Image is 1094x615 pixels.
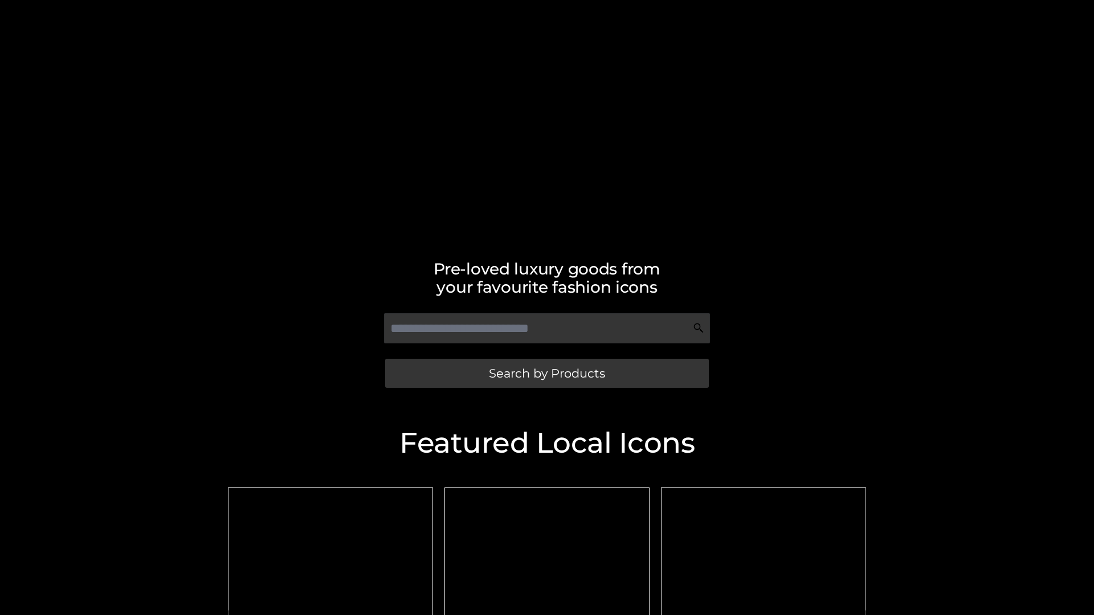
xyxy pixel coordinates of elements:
[489,367,605,379] span: Search by Products
[693,322,704,334] img: Search Icon
[222,260,872,296] h2: Pre-loved luxury goods from your favourite fashion icons
[222,429,872,457] h2: Featured Local Icons​
[385,359,709,388] a: Search by Products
